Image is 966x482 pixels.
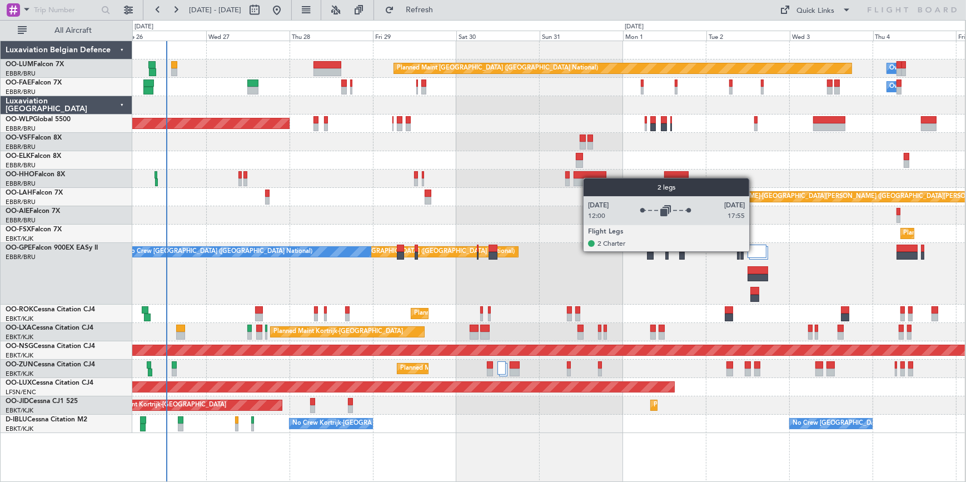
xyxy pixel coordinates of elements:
[292,415,407,432] div: No Crew Kortrijk-[GEOGRAPHIC_DATA]
[6,61,64,68] a: OO-LUMFalcon 7X
[6,406,33,415] a: EBKT/KJK
[6,153,61,160] a: OO-ELKFalcon 8X
[313,244,515,260] div: Planned Maint [GEOGRAPHIC_DATA] ([GEOGRAPHIC_DATA] National)
[6,398,78,405] a: OO-JIDCessna CJ1 525
[6,79,31,86] span: OO-FAE
[664,207,839,223] div: Planned Maint [GEOGRAPHIC_DATA] ([GEOGRAPHIC_DATA])
[775,1,857,19] button: Quick Links
[797,6,835,17] div: Quick Links
[189,5,241,15] span: [DATE] - [DATE]
[540,31,623,41] div: Sun 31
[6,245,98,251] a: OO-GPEFalcon 900EX EASy II
[6,216,36,225] a: EBBR/BRU
[6,69,36,78] a: EBBR/BRU
[400,360,530,377] div: Planned Maint Kortrijk-[GEOGRAPHIC_DATA]
[135,22,153,32] div: [DATE]
[6,208,29,215] span: OO-AIE
[6,88,36,96] a: EBBR/BRU
[6,143,36,151] a: EBBR/BRU
[123,31,207,41] div: Tue 26
[6,380,32,386] span: OO-LUX
[623,31,706,41] div: Mon 1
[206,31,290,41] div: Wed 27
[290,31,373,41] div: Thu 28
[6,208,60,215] a: OO-AIEFalcon 7X
[6,245,32,251] span: OO-GPE
[6,361,95,368] a: OO-ZUNCessna Citation CJ4
[6,116,71,123] a: OO-WLPGlobal 5500
[6,306,95,313] a: OO-ROKCessna Citation CJ4
[873,31,957,41] div: Thu 4
[34,2,98,18] input: Trip Number
[273,324,403,340] div: Planned Maint Kortrijk-[GEOGRAPHIC_DATA]
[6,306,33,313] span: OO-ROK
[6,116,33,123] span: OO-WLP
[397,60,598,77] div: Planned Maint [GEOGRAPHIC_DATA] ([GEOGRAPHIC_DATA] National)
[6,226,62,233] a: OO-FSXFalcon 7X
[6,370,33,378] a: EBKT/KJK
[6,190,63,196] a: OO-LAHFalcon 7X
[6,253,36,261] a: EBBR/BRU
[6,333,33,341] a: EBKT/KJK
[456,31,540,41] div: Sat 30
[105,397,226,414] div: AOG Maint Kortrijk-[GEOGRAPHIC_DATA]
[6,125,36,133] a: EBBR/BRU
[29,27,117,34] span: All Aircraft
[625,22,644,32] div: [DATE]
[6,398,29,405] span: OO-JID
[6,79,62,86] a: OO-FAEFalcon 7X
[414,305,544,322] div: Planned Maint Kortrijk-[GEOGRAPHIC_DATA]
[6,153,31,160] span: OO-ELK
[6,180,36,188] a: EBBR/BRU
[6,343,33,350] span: OO-NSG
[6,171,65,178] a: OO-HHOFalcon 8X
[790,31,873,41] div: Wed 3
[6,135,62,141] a: OO-VSFFalcon 8X
[890,78,965,95] div: Owner Melsbroek Air Base
[6,235,33,243] a: EBKT/KJK
[6,135,31,141] span: OO-VSF
[6,425,33,433] a: EBKT/KJK
[6,325,93,331] a: OO-LXACessna Citation CJ4
[6,161,36,170] a: EBBR/BRU
[6,325,32,331] span: OO-LXA
[6,351,33,360] a: EBKT/KJK
[6,361,33,368] span: OO-ZUN
[126,244,312,260] div: No Crew [GEOGRAPHIC_DATA] ([GEOGRAPHIC_DATA] National)
[6,61,33,68] span: OO-LUM
[6,226,31,233] span: OO-FSX
[6,315,33,323] a: EBKT/KJK
[396,6,443,14] span: Refresh
[706,31,790,41] div: Tue 2
[6,198,36,206] a: EBBR/BRU
[654,397,783,414] div: Planned Maint Kortrijk-[GEOGRAPHIC_DATA]
[6,190,32,196] span: OO-LAH
[6,388,36,396] a: LFSN/ENC
[12,22,121,39] button: All Aircraft
[890,60,965,77] div: Owner Melsbroek Air Base
[6,171,34,178] span: OO-HHO
[6,343,95,350] a: OO-NSGCessna Citation CJ4
[380,1,446,19] button: Refresh
[373,31,456,41] div: Fri 29
[6,416,27,423] span: D-IBLU
[6,416,87,423] a: D-IBLUCessna Citation M2
[6,380,93,386] a: OO-LUXCessna Citation CJ4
